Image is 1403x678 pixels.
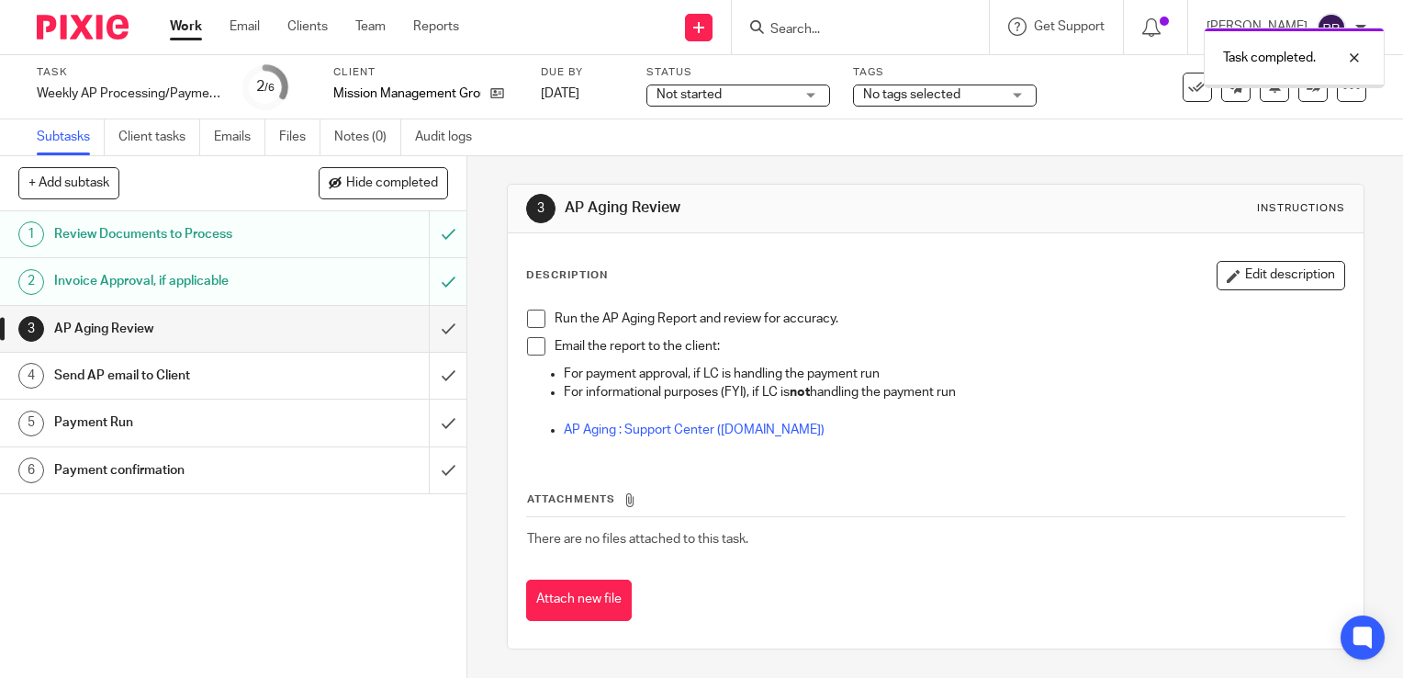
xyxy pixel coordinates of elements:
[264,83,275,93] small: /6
[1217,261,1345,290] button: Edit description
[256,76,275,97] div: 2
[646,65,830,80] label: Status
[214,119,265,155] a: Emails
[279,119,320,155] a: Files
[527,494,615,504] span: Attachments
[18,221,44,247] div: 1
[230,17,260,36] a: Email
[790,386,810,399] strong: not
[564,383,1344,401] p: For informational purposes (FYI), if LC is handling the payment run
[555,310,1344,328] p: Run the AP Aging Report and review for accuracy.
[287,17,328,36] a: Clients
[564,365,1344,383] p: For payment approval, if LC is handling the payment run
[54,457,292,484] h1: Payment confirmation
[54,220,292,248] h1: Review Documents to Process
[18,167,119,198] button: + Add subtask
[54,409,292,436] h1: Payment Run
[18,316,44,342] div: 3
[54,362,292,390] h1: Send AP email to Client
[1257,201,1345,216] div: Instructions
[355,17,386,36] a: Team
[526,194,556,223] div: 3
[333,85,481,103] p: Mission Management Group
[37,119,105,155] a: Subtasks
[1317,13,1346,42] img: svg%3E
[37,15,129,40] img: Pixie
[1223,49,1316,67] p: Task completed.
[118,119,200,155] a: Client tasks
[564,424,825,436] a: AP Aging : Support Center ([DOMAIN_NAME])
[334,119,401,155] a: Notes (0)
[18,458,44,483] div: 6
[333,65,518,80] label: Client
[319,167,448,198] button: Hide completed
[555,337,1344,356] p: Email the report to the client:
[657,88,722,101] span: Not started
[413,17,459,36] a: Reports
[54,315,292,343] h1: AP Aging Review
[526,580,632,621] button: Attach new file
[863,88,960,101] span: No tags selected
[415,119,486,155] a: Audit logs
[565,198,974,218] h1: AP Aging Review
[346,176,438,191] span: Hide completed
[18,411,44,436] div: 5
[18,269,44,295] div: 2
[18,363,44,389] div: 4
[54,267,292,295] h1: Invoice Approval, if applicable
[170,17,202,36] a: Work
[541,87,579,100] span: [DATE]
[526,268,608,283] p: Description
[37,65,220,80] label: Task
[541,65,623,80] label: Due by
[37,85,220,103] div: Weekly AP Processing/Payment
[527,533,748,546] span: There are no files attached to this task.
